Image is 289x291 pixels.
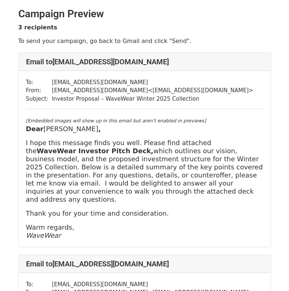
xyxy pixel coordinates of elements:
[26,259,263,268] h4: Email to [EMAIL_ADDRESS][DOMAIN_NAME]
[52,280,253,289] td: [EMAIL_ADDRESS][DOMAIN_NAME]
[26,231,61,239] em: WaveWear
[26,78,52,87] td: To:
[98,125,101,133] strong: ,
[37,147,153,155] strong: WaveWear Investor Pitch Deck,
[18,37,271,45] p: To send your campaign, go back to Gmail and click "Send".
[26,223,74,239] font: Warm regards,
[26,118,206,123] em: [Embedded images will show up in this email but aren't enabled in previews]
[52,78,253,87] td: [EMAIL_ADDRESS][DOMAIN_NAME]
[26,86,52,95] td: From:
[26,280,52,289] td: To:
[52,86,253,95] td: [EMAIL_ADDRESS][DOMAIN_NAME] < [EMAIL_ADDRESS][DOMAIN_NAME] >
[18,24,58,31] strong: 3 recipients
[52,95,253,103] td: Investor Proposal – WaveWear Winter 2025 Collection
[26,209,169,217] font: Thank you for your time and consideration.
[26,57,263,66] h4: Email to [EMAIL_ADDRESS][DOMAIN_NAME]
[26,95,52,103] td: Subject:
[26,139,263,203] font: I hope this message finds you well. Please find attached the which outlines our vision, business ...
[26,125,101,133] font: [PERSON_NAME]
[26,116,263,240] div: ​ ​
[26,125,44,133] strong: Dear
[18,8,271,20] h2: Campaign Preview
